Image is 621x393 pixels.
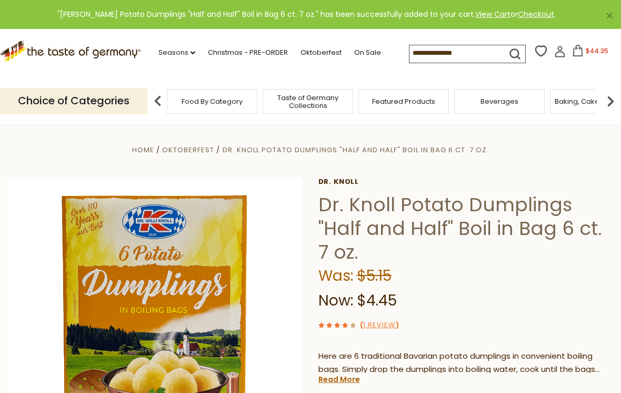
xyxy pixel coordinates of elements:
[475,9,510,19] a: View Cart
[360,320,399,330] span: ( )
[301,47,342,58] a: Oktoberfest
[600,91,621,112] img: next arrow
[266,94,350,110] a: Taste of Germany Collections
[318,193,613,264] h1: Dr. Knoll Potato Dumplings "Half and Half" Boil in Bag 6 ct. 7 oz.
[318,266,353,286] label: Was:
[147,91,168,112] img: previous arrow
[162,145,214,155] a: Oktoberfest
[586,46,608,55] span: $44.35
[606,13,613,19] a: ×
[357,266,392,286] span: $5.15
[372,97,435,105] a: Featured Products
[158,47,195,58] a: Seasons
[357,290,397,311] span: $4.45
[318,350,613,376] p: Here are 6 traditional Bavarian potato dumplings in convenient boiling bags. Simply drop the dump...
[480,97,518,105] a: Beverages
[363,320,396,331] a: 1 Review
[354,47,381,58] a: On Sale
[318,290,353,311] label: Now:
[318,374,360,385] a: Read More
[208,47,288,58] a: Christmas - PRE-ORDER
[518,9,554,19] a: Checkout
[318,178,613,186] a: Dr. Knoll
[132,145,154,155] a: Home
[182,97,243,105] a: Food By Category
[8,8,604,21] div: "[PERSON_NAME] Potato Dumplings "Half and Half" Boil in Bag 6 ct. 7 oz." has been successfully ad...
[223,145,489,155] a: Dr. Knoll Potato Dumplings "Half and Half" Boil in Bag 6 ct. 7 oz.
[568,45,613,61] button: $44.35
